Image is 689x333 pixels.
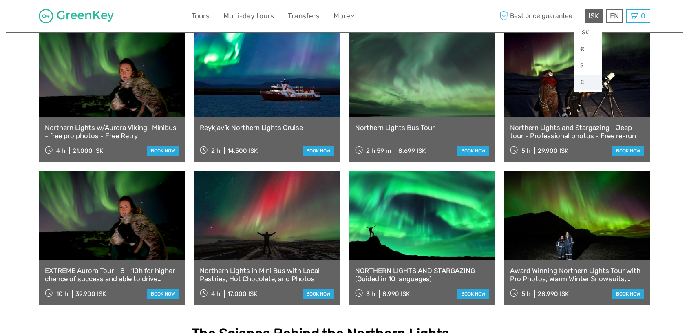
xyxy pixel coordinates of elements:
[612,289,644,299] a: book now
[574,25,602,40] a: ISK
[227,147,258,154] div: 14.500 ISK
[574,75,602,90] a: £
[574,42,602,57] a: €
[147,289,179,299] a: book now
[45,267,179,283] a: EXTREME Aurora Tour - 8 - 10h for higher chance of success and able to drive farther - Snacks inc...
[56,147,65,154] span: 4 h
[56,290,68,298] span: 10 h
[510,123,644,140] a: Northern Lights and Stargazing - Jeep tour - Professional photos - Free re-run
[574,58,602,73] a: $
[457,289,489,299] a: book now
[211,147,220,154] span: 2 h
[227,290,257,298] div: 17.000 ISK
[39,9,114,23] img: 1287-122375c5-1c4a-481d-9f75-0ef7bf1191bb_logo_small.jpg
[588,12,599,20] span: ISK
[355,267,489,283] a: NORTHERN LIGHTS AND STARGAZING (Guided in 10 languages)
[45,123,179,140] a: Northern Lights w/Aurora Viking -Minibus - free pro photos - Free Retry
[303,146,334,156] a: book now
[200,123,334,132] a: Reykjavík Northern Lights Cruise
[538,290,569,298] div: 28.990 ISK
[200,267,334,283] a: Northern Lights in Mini Bus with Local Pastries, Hot Chocolate, and Photos
[73,147,103,154] div: 21.000 ISK
[147,146,179,156] a: book now
[333,10,355,22] a: More
[223,10,274,22] a: Multi-day tours
[75,290,106,298] div: 39.900 ISK
[457,146,489,156] a: book now
[94,13,104,22] button: Open LiveChat chat widget
[640,12,647,20] span: 0
[211,290,220,298] span: 4 h
[355,123,489,132] a: Northern Lights Bus Tour
[192,10,210,22] a: Tours
[11,14,92,21] p: We're away right now. Please check back later!
[382,290,410,298] div: 8.990 ISK
[366,147,391,154] span: 2 h 59 m
[538,147,568,154] div: 29.900 ISK
[510,267,644,283] a: Award Winning Northern Lights Tour with Pro Photos, Warm Winter Snowsuits, Outdoor Chairs and Tra...
[497,9,583,23] span: Best price guarantee
[612,146,644,156] a: book now
[521,147,530,154] span: 5 h
[398,147,426,154] div: 8.699 ISK
[521,290,530,298] span: 5 h
[366,290,375,298] span: 3 h
[303,289,334,299] a: book now
[288,10,320,22] a: Transfers
[606,9,623,23] div: EN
